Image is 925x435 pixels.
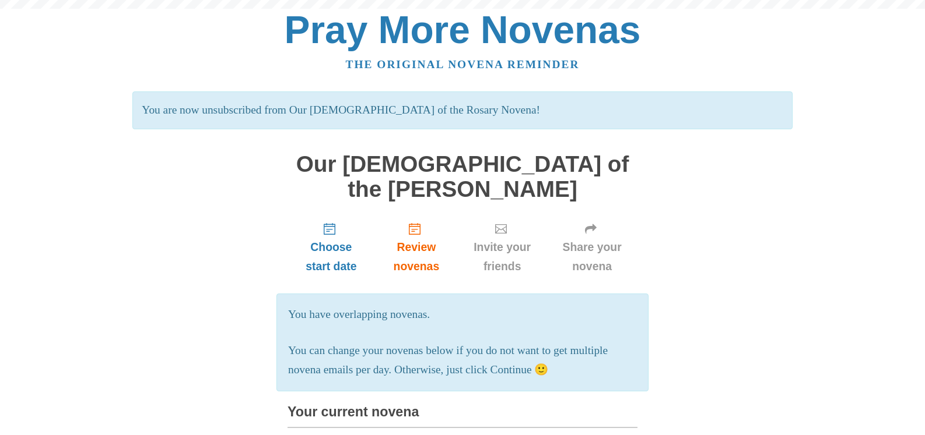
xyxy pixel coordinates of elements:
a: Pray More Novenas [285,8,641,51]
a: Review novenas [375,213,458,282]
span: Invite your friends [469,238,535,276]
a: Share your novena [546,213,637,282]
span: Share your novena [558,238,626,276]
p: You have overlapping novenas. [288,305,637,324]
p: You are now unsubscribed from Our [DEMOGRAPHIC_DATA] of the Rosary Novena! [132,91,792,129]
a: Choose start date [288,213,375,282]
h3: Your current novena [288,405,637,427]
h1: Our [DEMOGRAPHIC_DATA] of the [PERSON_NAME] [288,152,637,201]
span: Choose start date [299,238,363,276]
a: Invite your friends [458,213,546,282]
p: You can change your novenas below if you do not want to get multiple novena emails per day. Other... [288,341,637,380]
a: The original novena reminder [346,58,580,70]
span: Review novenas [387,238,446,276]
